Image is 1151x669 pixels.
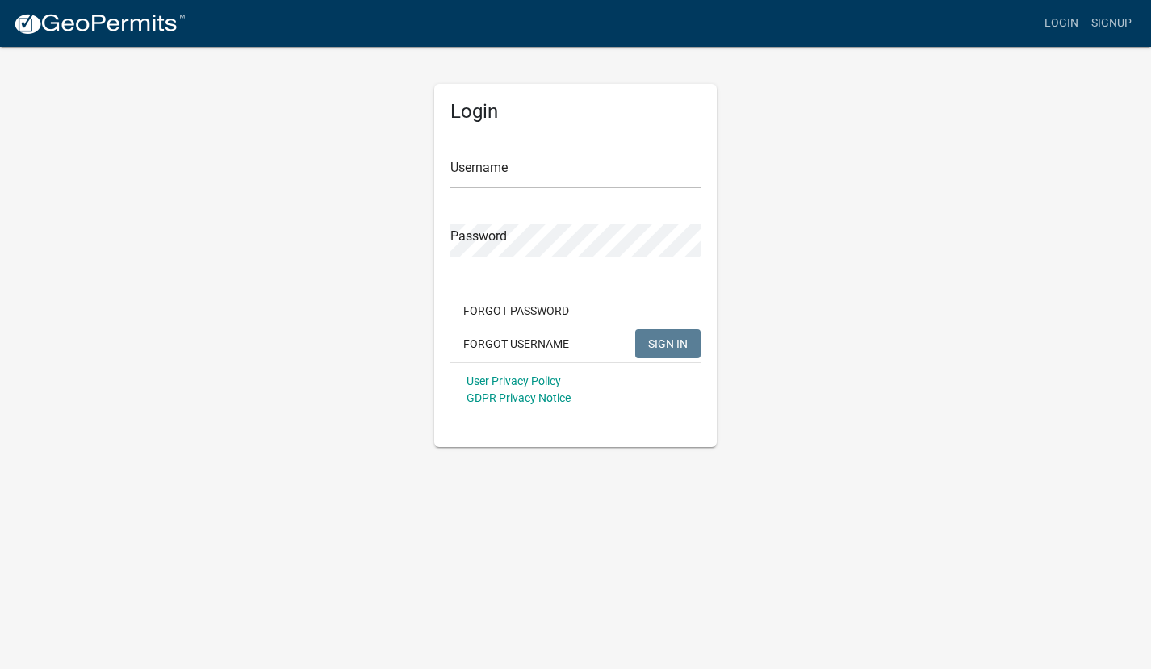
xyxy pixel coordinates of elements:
[1085,8,1138,39] a: Signup
[635,329,701,358] button: SIGN IN
[467,391,571,404] a: GDPR Privacy Notice
[450,296,582,325] button: Forgot Password
[467,374,561,387] a: User Privacy Policy
[1038,8,1085,39] a: Login
[648,337,688,349] span: SIGN IN
[450,329,582,358] button: Forgot Username
[450,100,701,123] h5: Login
